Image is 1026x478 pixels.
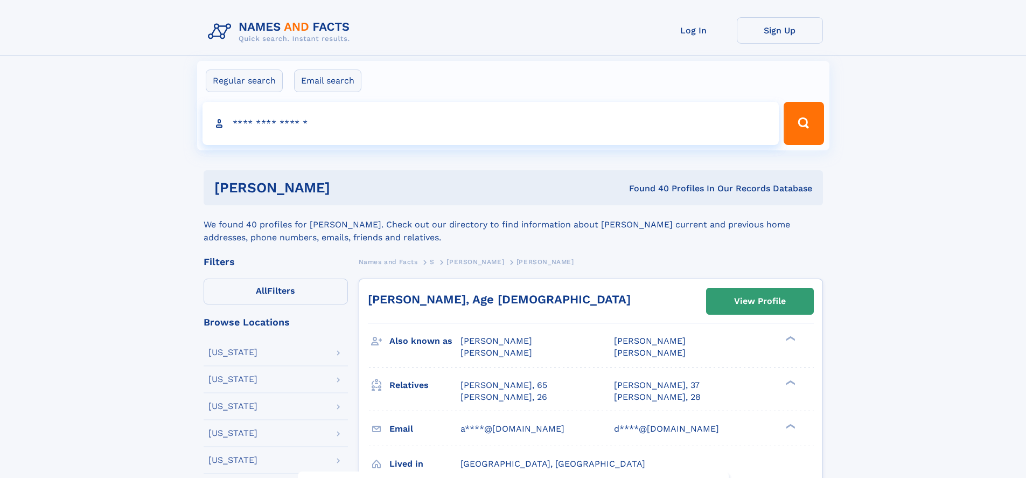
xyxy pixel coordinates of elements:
[460,348,532,358] span: [PERSON_NAME]
[446,255,504,268] a: [PERSON_NAME]
[204,317,348,327] div: Browse Locations
[214,181,480,195] h1: [PERSON_NAME]
[446,258,504,266] span: [PERSON_NAME]
[707,288,813,314] a: View Profile
[430,255,435,268] a: S
[460,459,645,469] span: [GEOGRAPHIC_DATA], [GEOGRAPHIC_DATA]
[460,379,547,391] a: [PERSON_NAME], 65
[614,336,686,346] span: [PERSON_NAME]
[204,257,348,267] div: Filters
[460,336,532,346] span: [PERSON_NAME]
[204,279,348,304] label: Filters
[479,183,812,195] div: Found 40 Profiles In Our Records Database
[208,375,257,384] div: [US_STATE]
[389,332,460,350] h3: Also known as
[783,379,796,386] div: ❯
[737,17,823,44] a: Sign Up
[206,70,283,92] label: Regular search
[208,348,257,357] div: [US_STATE]
[651,17,737,44] a: Log In
[614,379,700,391] a: [PERSON_NAME], 37
[614,391,701,403] a: [PERSON_NAME], 28
[359,255,418,268] a: Names and Facts
[614,348,686,358] span: [PERSON_NAME]
[517,258,574,266] span: [PERSON_NAME]
[204,205,823,244] div: We found 40 profiles for [PERSON_NAME]. Check out our directory to find information about [PERSON...
[783,335,796,342] div: ❯
[208,456,257,465] div: [US_STATE]
[389,420,460,438] h3: Email
[203,102,779,145] input: search input
[783,422,796,429] div: ❯
[294,70,361,92] label: Email search
[389,376,460,394] h3: Relatives
[208,429,257,438] div: [US_STATE]
[389,455,460,473] h3: Lived in
[368,293,631,306] a: [PERSON_NAME], Age [DEMOGRAPHIC_DATA]
[256,286,267,296] span: All
[204,17,359,46] img: Logo Names and Facts
[460,391,547,403] a: [PERSON_NAME], 26
[784,102,823,145] button: Search Button
[430,258,435,266] span: S
[208,402,257,411] div: [US_STATE]
[734,289,786,314] div: View Profile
